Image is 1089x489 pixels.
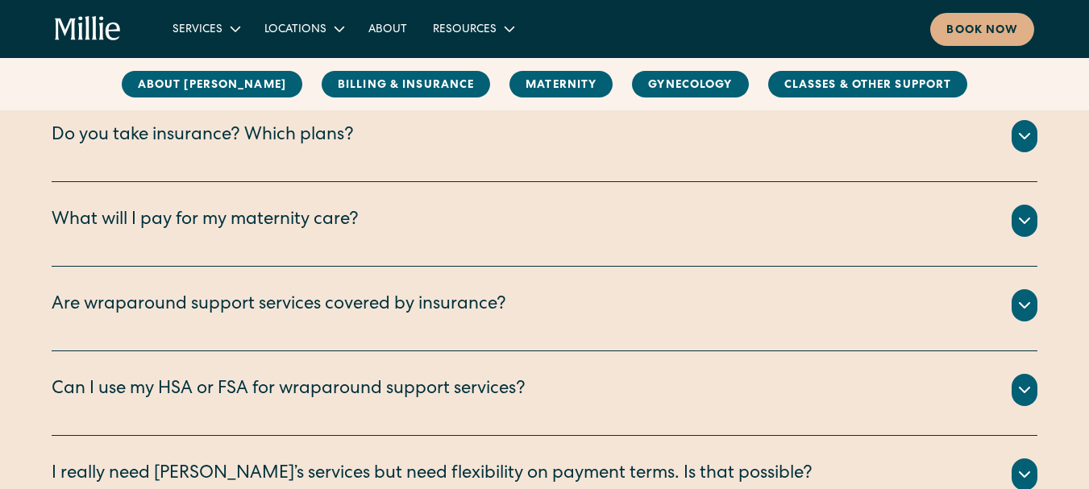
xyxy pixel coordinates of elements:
div: Resources [433,22,497,39]
div: Book now [946,23,1018,39]
a: Billing & Insurance [322,71,490,97]
a: Gynecology [632,71,748,97]
div: I really need [PERSON_NAME]’s services but need flexibility on payment terms. Is that possible? [52,462,813,488]
a: Classes & Other Support [768,71,968,97]
a: About [PERSON_NAME] [122,71,302,97]
div: Services [160,15,251,42]
div: Are wraparound support services covered by insurance? [52,292,506,319]
div: What will I pay for my maternity care? [52,208,359,234]
div: Can I use my HSA or FSA for wraparound support services? [52,377,526,404]
div: Services [172,22,222,39]
div: Resources [420,15,526,42]
a: home [55,16,121,42]
div: Locations [251,15,355,42]
a: About [355,15,420,42]
div: Do you take insurance? Which plans? [52,123,354,150]
div: Locations [264,22,326,39]
a: MAternity [509,71,613,97]
a: Book now [930,13,1034,46]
